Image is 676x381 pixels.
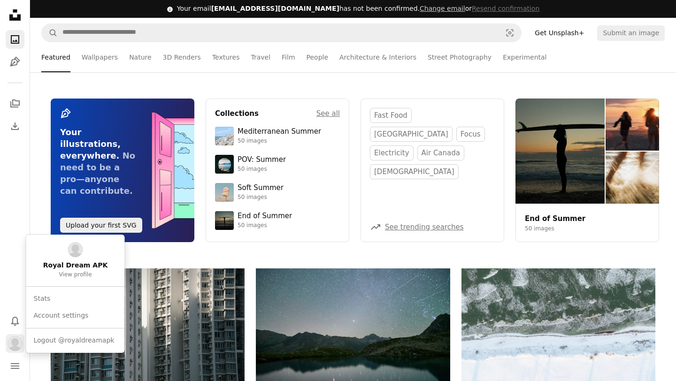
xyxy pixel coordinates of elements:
span: Royal Dream APK [43,261,108,270]
span: View profile [59,271,92,279]
a: Stats [30,290,121,307]
button: Profile [6,334,24,353]
div: Profile [26,235,125,353]
a: Account settings [30,307,121,324]
img: Avatar of user Royal Dream APK [68,242,83,257]
img: Avatar of user Royal Dream APK [8,336,23,351]
span: Logout @royaldreamapk [34,336,115,345]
